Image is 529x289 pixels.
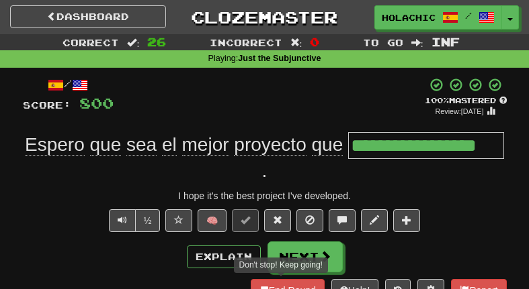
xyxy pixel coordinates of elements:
span: : [411,38,423,47]
button: 🧠 [198,209,227,232]
span: mejor [182,134,229,156]
div: Don't stop! Keep going! [234,257,328,273]
a: Clozemaster [186,5,342,29]
span: / [465,11,472,20]
button: Add to collection (alt+a) [393,209,420,232]
div: I hope it's the best project I've developed. [23,189,507,203]
span: proyecto [234,134,306,156]
button: Set this sentence to 100% Mastered (alt+m) [232,209,259,232]
button: ½ [135,209,161,232]
span: Score: [23,99,71,111]
button: Reset to 0% Mastered (alt+r) [264,209,291,232]
span: 100 % [425,96,449,105]
button: Favorite sentence (alt+f) [165,209,192,232]
span: 26 [147,35,166,48]
button: Discuss sentence (alt+u) [329,209,356,232]
div: / [23,77,114,94]
a: Holachicos / [374,5,502,30]
small: Review: [DATE] [436,107,484,115]
span: : [290,38,302,47]
span: Correct [63,37,119,48]
a: Dashboard [10,5,166,28]
div: Mastered [425,95,507,106]
span: Espero [25,134,85,156]
span: que [90,134,122,156]
span: el [162,134,177,156]
strong: Just the Subjunctive [238,54,321,63]
span: 800 [79,95,114,111]
button: Ignore sentence (alt+i) [296,209,323,232]
button: Edit sentence (alt+d) [361,209,388,232]
button: Explain [187,245,261,268]
span: Holachicos [382,11,436,23]
button: Next [268,241,343,272]
span: Incorrect [210,37,282,48]
span: 0 [310,35,319,48]
button: Play sentence audio (ctl+space) [109,209,136,232]
span: Inf [432,35,460,48]
span: sea [126,134,157,156]
span: que [312,134,343,156]
span: To go [363,37,403,48]
span: : [127,38,139,47]
div: Text-to-speech controls [106,209,161,232]
span: . [262,160,268,181]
